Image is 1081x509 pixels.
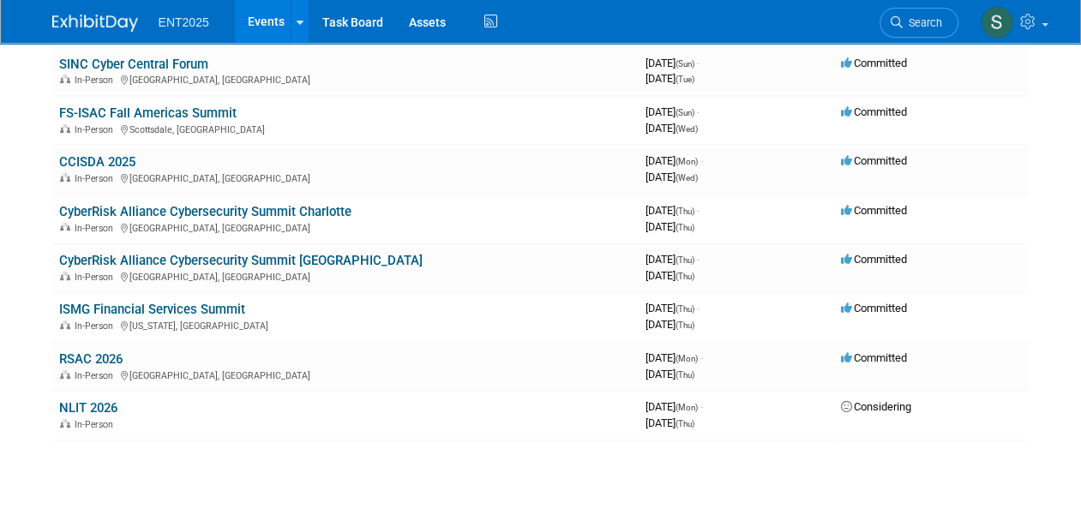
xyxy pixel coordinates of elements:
span: [DATE] [646,400,703,413]
span: ENT2025 [159,15,209,29]
a: CyberRisk Alliance Cybersecurity Summit [GEOGRAPHIC_DATA] [59,253,423,268]
span: (Mon) [676,157,698,166]
span: In-Person [75,75,118,86]
span: (Thu) [676,272,694,281]
span: - [697,57,700,69]
div: [GEOGRAPHIC_DATA], [GEOGRAPHIC_DATA] [59,368,632,381]
span: [DATE] [646,302,700,314]
span: [DATE] [646,57,700,69]
span: In-Person [75,370,118,381]
span: - [697,253,700,266]
span: (Thu) [676,320,694,330]
span: In-Person [75,124,118,135]
span: In-Person [75,173,118,184]
span: [DATE] [646,122,698,135]
div: [GEOGRAPHIC_DATA], [GEOGRAPHIC_DATA] [59,220,632,234]
span: - [700,154,703,167]
span: In-Person [75,419,118,430]
span: Committed [841,57,907,69]
a: ISMG Financial Services Summit [59,302,245,317]
span: [DATE] [646,253,700,266]
span: [DATE] [646,72,694,85]
div: Scottsdale, [GEOGRAPHIC_DATA] [59,122,632,135]
span: Committed [841,204,907,217]
img: In-Person Event [60,419,70,428]
span: (Thu) [676,255,694,265]
span: (Mon) [676,354,698,363]
span: (Thu) [676,207,694,216]
div: [GEOGRAPHIC_DATA], [GEOGRAPHIC_DATA] [59,171,632,184]
span: [DATE] [646,154,703,167]
span: (Thu) [676,370,694,380]
span: (Sun) [676,108,694,117]
span: [DATE] [646,368,694,380]
a: CyberRisk Alliance Cybersecurity Summit Charlotte [59,204,351,219]
img: Stephanie Silva [981,6,1013,39]
span: [DATE] [646,416,694,429]
div: [US_STATE], [GEOGRAPHIC_DATA] [59,318,632,332]
span: (Thu) [676,223,694,232]
span: [DATE] [646,105,700,118]
img: In-Person Event [60,272,70,280]
span: (Thu) [676,304,694,314]
a: SINC Cyber Central Forum [59,57,208,72]
a: Search [880,8,958,38]
span: (Mon) [676,403,698,412]
span: Committed [841,302,907,314]
img: In-Person Event [60,223,70,231]
div: [GEOGRAPHIC_DATA], [GEOGRAPHIC_DATA] [59,72,632,86]
span: (Thu) [676,419,694,428]
span: [DATE] [646,351,703,364]
span: [DATE] [646,204,700,217]
span: (Tue) [676,75,694,84]
span: (Wed) [676,124,698,134]
span: In-Person [75,272,118,283]
span: - [700,400,703,413]
a: FS-ISAC Fall Americas Summit [59,105,237,121]
span: In-Person [75,320,118,332]
span: Committed [841,351,907,364]
span: - [697,204,700,217]
img: In-Person Event [60,75,70,83]
a: RSAC 2026 [59,351,123,367]
span: Committed [841,253,907,266]
div: [GEOGRAPHIC_DATA], [GEOGRAPHIC_DATA] [59,269,632,283]
span: Considering [841,400,911,413]
span: (Sun) [676,59,694,69]
span: [DATE] [646,269,694,282]
img: In-Person Event [60,370,70,379]
span: [DATE] [646,318,694,331]
span: - [697,302,700,314]
span: Committed [841,154,907,167]
a: NLIT 2026 [59,400,117,416]
img: In-Person Event [60,124,70,133]
span: [DATE] [646,220,694,233]
span: Committed [841,105,907,118]
span: In-Person [75,223,118,234]
span: - [700,351,703,364]
span: Search [903,16,942,29]
img: ExhibitDay [52,15,138,32]
span: [DATE] [646,171,698,183]
img: In-Person Event [60,173,70,182]
a: CCISDA 2025 [59,154,135,170]
img: In-Person Event [60,320,70,329]
span: - [697,105,700,118]
span: (Wed) [676,173,698,183]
